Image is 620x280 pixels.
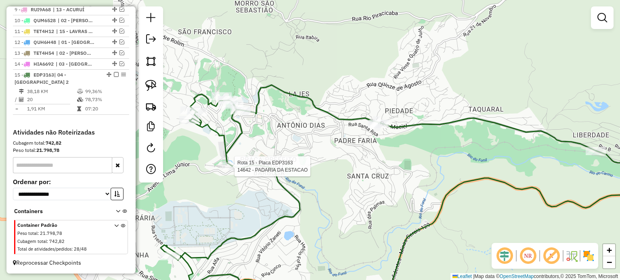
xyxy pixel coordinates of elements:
[495,246,514,265] span: Ocultar deslocamento
[34,61,54,67] span: HIA6692
[119,18,124,23] em: Visualizar rota
[112,61,117,66] em: Alterar sequência das rotas
[13,139,129,147] div: Cubagem total:
[17,246,71,252] span: Total de atividades/pedidos
[13,147,129,154] div: Peso total:
[603,244,615,256] a: Zoom in
[56,60,93,68] span: 03 - OURO PRETO CENTRO 1
[112,39,117,44] em: Alterar sequência das rotas
[143,140,159,158] a: Reroteirizar Sessão
[27,105,77,113] td: 1,91 KM
[77,97,83,102] i: % de utilização da cubagem
[74,246,87,252] span: 28/48
[46,140,61,146] strong: 742,82
[119,7,124,12] em: Visualizar rota
[582,249,595,262] img: Exibir/Ocultar setores
[36,147,59,153] strong: 21.798,78
[17,230,38,236] span: Peso total
[71,246,73,252] span: :
[15,39,56,45] span: 12 -
[34,17,56,23] span: QUM6528
[58,39,95,46] span: 01 - MARIANA COLINA, 02 - MARIANA CABANAS
[145,101,157,112] img: Criar rota
[85,95,126,104] td: 78,73%
[450,273,620,280] div: Map data © contributors,© 2025 TomTom, Microsoft
[56,50,93,57] span: 02 - MARIANA CABANAS
[38,230,39,236] span: :
[49,239,65,244] span: 742,82
[603,256,615,268] a: Zoom out
[13,177,129,187] label: Ordenar por:
[119,29,124,33] em: Visualizar rota
[17,239,47,244] span: Cubagem total
[47,239,48,244] span: :
[15,95,19,104] td: /
[58,17,95,24] span: 02 - MARIANA CABANAS
[145,80,157,91] img: Selecionar atividades - laço
[145,56,157,67] img: Selecionar atividades - polígono
[19,89,24,94] i: Distância Total
[607,245,612,255] span: +
[143,10,159,28] a: Nova sessão e pesquisa
[142,97,160,115] a: Criar rota
[143,118,159,137] a: Criar modelo
[85,87,126,95] td: 99,36%
[14,207,105,216] span: Containers
[19,97,24,102] i: Total de Atividades
[121,72,126,77] em: Opções
[15,17,56,23] span: 10 -
[542,246,561,265] span: Exibir rótulo
[114,72,119,77] em: Finalizar rota
[34,28,54,34] span: TET4H12
[112,29,117,33] em: Alterar sequência das rotas
[143,31,159,49] a: Exportar sessão
[594,10,610,26] a: Exibir filtros
[111,188,124,200] button: Ordem crescente
[85,105,126,113] td: 07:20
[518,246,538,265] span: Ocultar NR
[112,7,117,12] em: Alterar sequência das rotas
[31,6,51,12] span: RUI9A68
[112,50,117,55] em: Alterar sequência das rotas
[34,72,54,78] span: EDP3163
[53,6,90,13] span: 13 - ACURUÍ
[13,129,129,136] h4: Atividades não Roteirizadas
[56,28,93,35] span: 15 - LAVRAS NOVAS, 17 - SANTA RITA DE OURO PRETO
[40,230,62,236] span: 21.798,78
[34,39,56,45] span: QUH6H48
[15,61,54,67] span: 14 -
[27,87,77,95] td: 38,18 KM
[565,249,578,262] img: Fluxo de ruas
[607,257,612,267] span: −
[77,106,81,111] i: Tempo total em rota
[452,274,472,279] a: Leaflet
[15,105,19,113] td: =
[107,72,111,77] em: Alterar sequência das rotas
[15,28,54,34] span: 11 -
[15,72,69,85] span: 15 -
[77,89,83,94] i: % de utilização do peso
[17,222,105,229] span: Container Padrão
[112,18,117,23] em: Alterar sequência das rotas
[27,95,77,104] td: 20
[15,6,51,12] span: 9 -
[473,274,474,279] span: |
[119,50,124,55] em: Visualizar rota
[34,50,54,56] span: TET4H54
[500,274,534,279] a: OpenStreetMap
[119,39,124,44] em: Visualizar rota
[15,50,54,56] span: 13 -
[13,259,81,266] span: Reprocessar Checkpoints
[119,61,124,66] em: Visualizar rota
